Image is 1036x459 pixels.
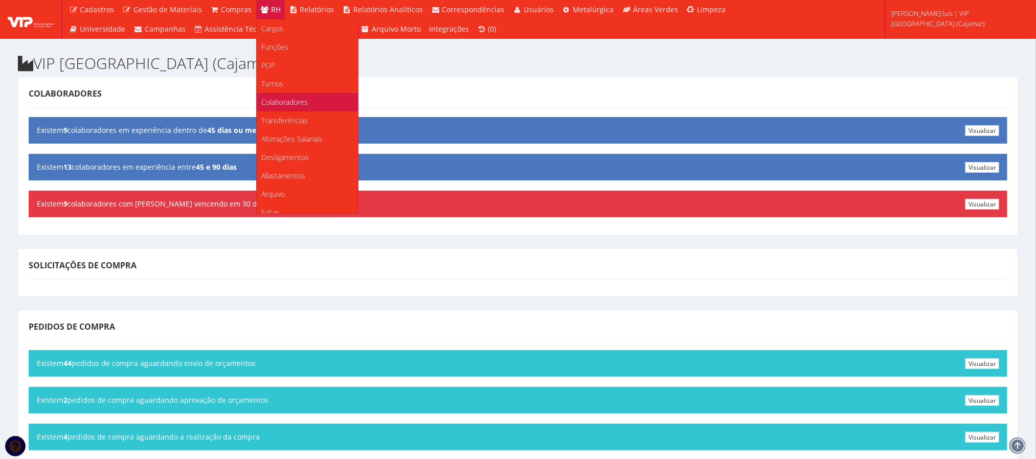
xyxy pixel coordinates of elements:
span: Gestão de Materiais [133,5,202,14]
span: Campanhas [145,24,186,34]
a: Transferências [257,111,358,130]
span: Transferências [262,116,308,125]
span: Universidade [80,24,126,34]
span: Colaboradores [29,88,102,99]
a: Visualizar [965,125,999,136]
span: Metalúrgica [573,5,614,14]
div: Existem pedidos de compra aguardando envio de orçamentos [29,350,1007,377]
a: Assistência Técnica [190,19,276,39]
a: Integrações [425,19,473,39]
a: Alterações Salariais [257,130,358,148]
b: 45 dias ou menos [207,125,269,135]
b: 9 [63,125,67,135]
a: Visualizar [965,162,999,173]
a: Colaboradores [257,93,358,111]
span: Colaboradores [262,97,308,107]
a: Cargos [257,19,358,38]
a: Arquivo [257,185,358,203]
h2: VIP [GEOGRAPHIC_DATA] (Cajamar) [18,55,1018,72]
div: Existem pedidos de compra aguardando a realização da compra [29,424,1007,450]
span: Arquivo Morto [372,24,421,34]
span: Cadastros [80,5,115,14]
a: (0) [473,19,501,39]
span: RH [271,5,281,14]
span: (0) [488,24,497,34]
span: Assistência Técnica [205,24,272,34]
a: Afastamentos [257,167,358,185]
span: Desligamentos [262,152,309,162]
div: Existem pedidos de compra aguardando aprovação de orçamentos [29,387,1007,414]
a: Faltas [257,203,358,222]
img: logo [8,12,54,27]
div: Existem colaboradores em experiência dentro de [29,117,1007,144]
div: Existem colaboradores com [PERSON_NAME] vencendo em 30 dias ou menos [29,191,1007,217]
span: Faltas [262,208,280,217]
span: Áreas Verdes [633,5,678,14]
b: 44 [63,358,72,368]
b: 9 [63,199,67,209]
b: 13 [63,162,72,172]
a: Turnos [257,75,358,93]
a: Universidade [65,19,130,39]
span: Funções [262,42,289,52]
span: Arquivo [262,189,285,199]
span: Solicitações de Compra [29,260,137,271]
b: 2 [63,395,67,405]
span: Integrações [429,24,469,34]
span: Alterações Salariais [262,134,323,144]
span: [PERSON_NAME].luis | VIP [GEOGRAPHIC_DATA] (Cajamar) [892,8,1023,29]
span: Pedidos de Compra [29,321,115,332]
span: Afastamentos [262,171,306,180]
span: Compras [221,5,252,14]
span: POP [262,60,276,70]
a: Arquivo Morto [357,19,425,39]
b: 4 [63,432,67,442]
a: Funções [257,38,358,56]
span: Correspondências [442,5,505,14]
span: Relatórios [300,5,334,14]
a: Visualizar [965,358,999,369]
a: Campanhas [130,19,190,39]
span: Cargos [262,24,284,33]
div: Existem colaboradores em experiência entre [29,154,1007,180]
span: Usuários [524,5,554,14]
span: Relatórios Analíticos [353,5,423,14]
a: Desligamentos [257,148,358,167]
a: Visualizar [965,199,999,210]
span: Limpeza [697,5,726,14]
span: Turnos [262,79,284,88]
a: POP [257,56,358,75]
a: Visualizar [965,395,999,406]
b: 45 e 90 dias [196,162,237,172]
a: Visualizar [965,432,999,443]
